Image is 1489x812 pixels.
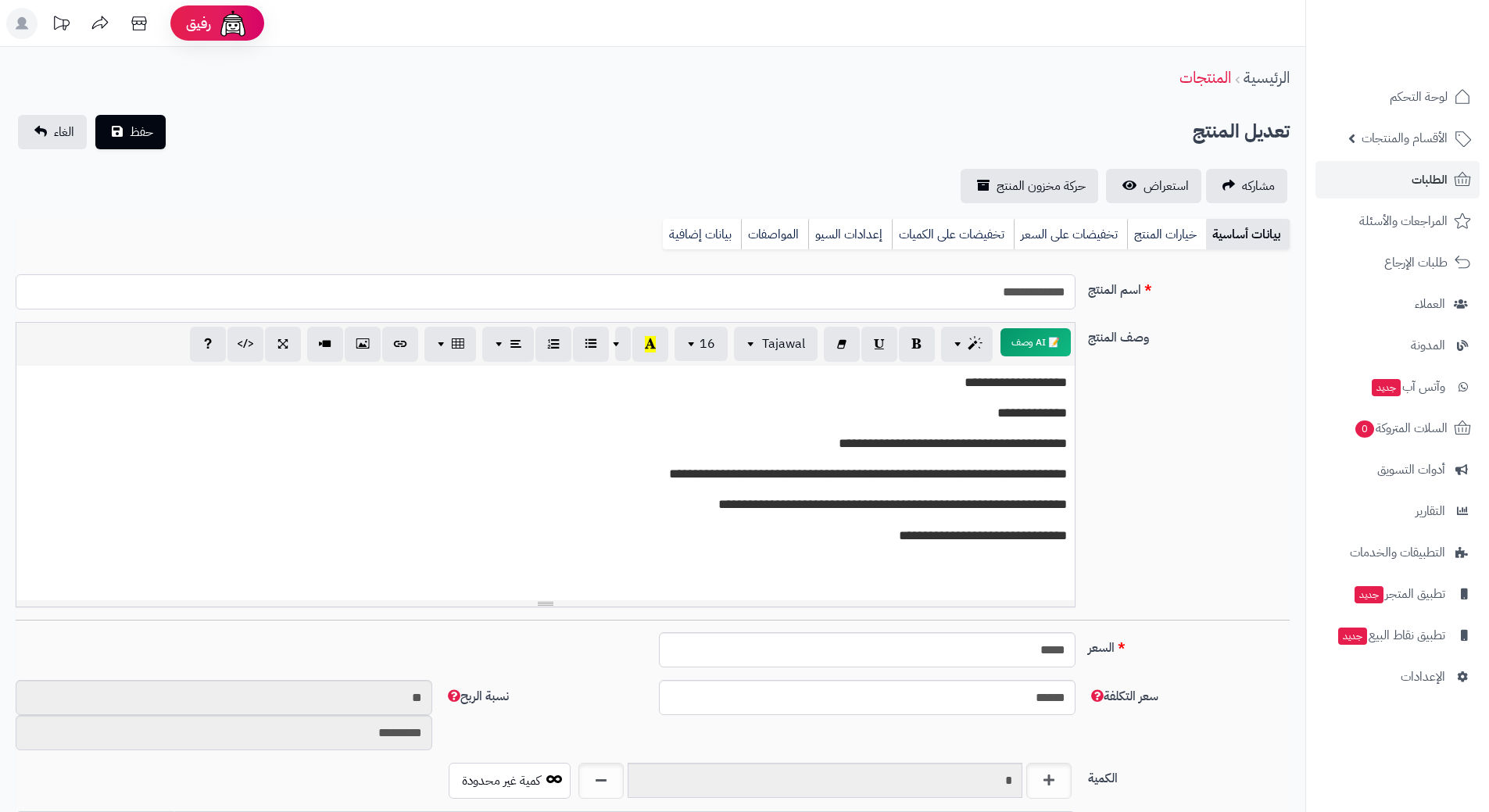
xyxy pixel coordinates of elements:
a: تخفيضات على السعر [1014,219,1127,250]
a: إعدادات السيو [808,219,892,250]
span: جديد [1338,628,1367,645]
button: 16 [675,327,728,361]
a: أدوات التسويق [1315,451,1480,488]
img: logo-2.png [1383,42,1474,75]
a: تطبيق المتجرجديد [1315,575,1480,613]
span: وآتس آب [1370,376,1445,398]
a: التقارير [1315,492,1480,530]
span: لوحة التحكم [1390,86,1448,108]
span: جديد [1355,586,1383,603]
h2: تعديل المنتج [1193,116,1290,148]
a: مشاركه [1206,169,1287,203]
span: 0 [1355,420,1374,438]
span: الغاء [54,123,74,141]
a: الطلبات [1315,161,1480,199]
span: نسبة الربح [445,687,509,706]
span: التقارير [1416,500,1445,522]
label: وصف المنتج [1082,322,1296,347]
a: الرئيسية [1244,66,1290,89]
a: تطبيق نقاط البيعجديد [1315,617,1480,654]
a: لوحة التحكم [1315,78,1480,116]
a: المنتجات [1179,66,1231,89]
a: المواصفات [741,219,808,250]
span: حفظ [130,123,153,141]
a: التطبيقات والخدمات [1315,534,1480,571]
span: مشاركه [1242,177,1275,195]
a: الغاء [18,115,87,149]
span: حركة مخزون المنتج [997,177,1086,195]
a: الإعدادات [1315,658,1480,696]
span: الإعدادات [1401,666,1445,688]
a: طلبات الإرجاع [1315,244,1480,281]
label: السعر [1082,632,1296,657]
button: حفظ [95,115,166,149]
button: Tajawal [734,327,818,361]
a: العملاء [1315,285,1480,323]
a: تخفيضات على الكميات [892,219,1014,250]
a: المراجعات والأسئلة [1315,202,1480,240]
a: السلات المتروكة0 [1315,410,1480,447]
span: المدونة [1411,334,1445,356]
span: الطلبات [1412,169,1448,191]
span: تطبيق نقاط البيع [1337,624,1445,646]
span: جديد [1372,379,1401,396]
span: Tajawal [762,334,805,353]
a: بيانات إضافية [663,219,741,250]
span: المراجعات والأسئلة [1359,210,1448,232]
span: التطبيقات والخدمات [1350,542,1445,563]
span: أدوات التسويق [1377,459,1445,481]
span: طلبات الإرجاع [1384,252,1448,274]
span: استعراض [1144,177,1189,195]
span: الأقسام والمنتجات [1362,127,1448,149]
img: ai-face.png [217,8,249,39]
span: السلات المتروكة [1354,417,1448,439]
span: سعر التكلفة [1088,687,1158,706]
button: 📝 AI وصف [1000,328,1071,356]
a: خيارات المنتج [1127,219,1206,250]
a: استعراض [1106,169,1201,203]
a: بيانات أساسية [1206,219,1290,250]
a: حركة مخزون المنتج [961,169,1098,203]
a: المدونة [1315,327,1480,364]
span: رفيق [186,14,211,33]
a: تحديثات المنصة [41,8,81,43]
label: اسم المنتج [1082,274,1296,299]
label: الكمية [1082,763,1296,788]
span: 16 [700,334,715,353]
a: وآتس آبجديد [1315,368,1480,406]
span: العملاء [1415,293,1445,315]
span: تطبيق المتجر [1353,583,1445,605]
